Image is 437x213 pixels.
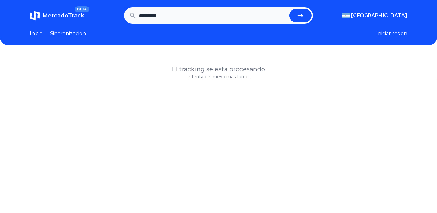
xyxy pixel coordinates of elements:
button: Iniciar sesion [376,30,407,37]
button: [GEOGRAPHIC_DATA] [342,12,407,19]
img: Argentina [342,13,350,18]
span: [GEOGRAPHIC_DATA] [351,12,407,19]
p: Intenta de nuevo más tarde. [30,73,407,80]
span: BETA [75,6,89,12]
span: MercadoTrack [42,12,84,19]
img: MercadoTrack [30,11,40,21]
a: MercadoTrackBETA [30,11,84,21]
h1: El tracking se esta procesando [30,65,407,73]
a: Sincronizacion [50,30,86,37]
a: Inicio [30,30,43,37]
